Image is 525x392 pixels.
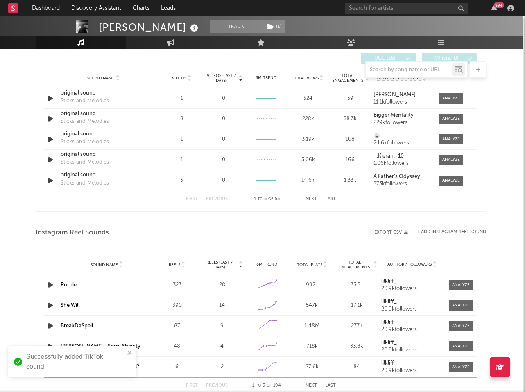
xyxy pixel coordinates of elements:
a: 🥋 [373,133,430,139]
div: 1 [163,95,201,103]
div: 323 [156,281,197,289]
div: 38.3k [331,115,369,123]
button: (1) [262,20,285,33]
button: close [127,349,133,357]
strong: lilkliff_ [381,360,397,366]
a: A Father’s Odyssey [373,174,430,180]
button: Next [305,197,317,201]
a: lilkliff_ [381,320,443,325]
div: 547k [292,302,333,310]
div: 3 [163,176,201,185]
div: 1 5 55 [244,194,289,204]
a: [PERSON_NAME] [373,92,430,98]
button: Previous [206,197,228,201]
div: 28 [201,281,242,289]
strong: _.Kieran._10 [373,153,404,159]
strong: lilkliff_ [381,340,397,345]
div: 99 + [494,2,504,8]
div: 0 [222,95,225,103]
span: Instagram Reel Sounds [36,228,109,238]
span: Author / Followers [377,75,421,81]
span: Reels [169,262,180,267]
div: 20.9k followers [381,286,443,292]
a: BreakDaSpell [61,323,93,329]
strong: lilkliff_ [381,320,397,325]
div: 1 [163,135,201,144]
strong: A Father’s Odyssey [373,174,420,179]
button: Last [325,383,336,388]
div: 24.6k followers [373,140,430,146]
div: 1.33k [331,176,369,185]
div: 992k [292,281,333,289]
span: Author / Followers [387,262,432,267]
div: 48 [156,342,197,351]
div: 87 [156,322,197,330]
span: Total Engagements [331,73,364,83]
a: lilkliff_ [381,340,443,346]
a: _.Kieran._10 [373,153,430,159]
div: 14 [201,302,242,310]
span: Reels (last 7 days) [201,260,238,270]
div: 108 [331,135,369,144]
button: UGC(55) [361,53,416,64]
a: She Will [61,303,79,308]
span: Sound Name [91,262,118,267]
button: First [186,383,198,388]
div: 0 [222,176,225,185]
div: 4 [201,342,242,351]
div: 1.06k followers [373,161,430,167]
div: Sticks and Melodies [61,138,109,146]
span: Total Plays [297,262,322,267]
div: [PERSON_NAME] [99,20,200,34]
a: [PERSON_NAME] - Sorry Shawty [61,344,140,349]
div: 2 [201,363,242,371]
strong: lilkliff_ [381,279,397,284]
div: 17.1k [337,302,378,310]
span: Videos [172,76,186,81]
span: ( 1 ) [262,20,286,33]
a: original sound [61,171,146,179]
a: original sound [61,110,146,118]
div: 718k [292,342,333,351]
div: 277k [337,322,378,330]
div: 20.9k followers [381,368,443,374]
div: 84 [337,363,378,371]
a: original sound [61,89,146,97]
div: Successfully added TikTok sound. [26,352,124,372]
button: Previous [206,383,228,388]
div: 390 [156,302,197,310]
span: Videos (last 7 days) [205,73,238,83]
a: lilkliff_ [381,299,443,305]
div: 6M Trend [247,261,287,268]
div: 6 [156,363,197,371]
div: 8 [163,115,201,123]
button: Next [305,383,317,388]
div: Sticks and Melodies [61,158,109,167]
span: of [267,384,272,387]
strong: [PERSON_NAME] [373,92,416,97]
span: of [268,197,273,201]
button: First [186,197,198,201]
a: original sound [61,130,146,138]
div: Sticks and Melodies [61,179,109,187]
div: 166 [331,156,369,164]
button: + Add Instagram Reel Sound [416,230,486,234]
a: original sound [61,151,146,159]
a: Bigger Mentality [373,113,430,118]
button: Official(0) [422,53,477,64]
div: 20.9k followers [381,347,443,353]
div: 524 [289,95,327,103]
button: Track [210,20,262,33]
a: lilkliff_ [381,360,443,366]
div: 9 [201,322,242,330]
div: 33.5k [337,281,378,289]
div: 20.9k followers [381,306,443,312]
span: UGC ( 55 ) [366,56,404,61]
div: Sticks and Melodies [61,97,109,105]
div: + Add Instagram Reel Sound [408,230,486,234]
div: 6M Trend [247,75,285,81]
